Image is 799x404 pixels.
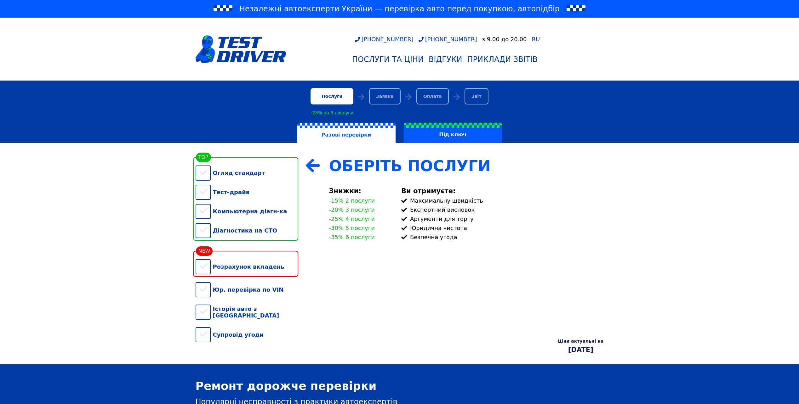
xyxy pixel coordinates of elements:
a: [PHONE_NUMBER] [419,36,477,42]
div: Супровід угоди [196,325,298,344]
div: Послуги та Ціни [352,55,424,64]
div: Ціни актуальні на [558,339,603,344]
a: Під ключ [400,123,506,143]
div: Послуги [311,88,353,104]
div: Оберіть Послуги [329,157,604,175]
a: logotype@3x [196,20,286,78]
div: Відгуки [429,55,462,64]
div: Заявка [369,88,401,104]
div: Юридична чистота [401,225,604,231]
a: Послуги та Ціни [350,53,426,66]
div: Тест-драйв [196,182,298,202]
span: Незалежні автоексперти України — перевірка авто перед покупкою, автопідбір [239,4,560,14]
div: Звіт [465,88,488,104]
a: Приклади звітів [465,53,540,66]
img: logotype@3x [196,35,286,63]
div: [DATE] [558,346,603,354]
div: Ремонт дорожче перевірки [196,379,604,392]
div: Розрахунок вкладень [196,257,298,276]
a: RU [532,36,540,42]
span: RU [532,36,540,42]
div: Ви отримуєте: [401,187,604,195]
div: Експертний висновок [401,206,604,213]
div: -35% 6 послуги [329,234,375,240]
div: Юр. перевірка по VIN [196,280,298,299]
div: -25% на 3 послуги [311,110,353,115]
div: Компьютерна діагн-ка [196,202,298,221]
div: Аргументи для торгу [401,216,604,222]
div: Огляд стандарт [196,163,298,182]
a: [PHONE_NUMBER] [355,36,414,42]
a: Відгуки [426,53,465,66]
div: -25% 4 послуги [329,216,375,222]
div: -15% 2 послуги [329,197,375,204]
label: Під ключ [404,123,502,143]
div: з 9.00 до 20.00 [482,36,527,42]
div: Приклади звітів [467,55,538,64]
div: Оплата [416,88,449,104]
div: Діагностика на СТО [196,221,298,240]
div: Безпечна угода [401,234,604,240]
div: -30% 5 послуги [329,225,375,231]
div: Історія авто з [GEOGRAPHIC_DATA] [196,299,298,325]
label: Разові перевірки [297,123,396,143]
div: Знижки: [329,187,394,195]
div: -20% 3 послуги [329,206,375,213]
div: Максимальну швидкість [401,197,604,204]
